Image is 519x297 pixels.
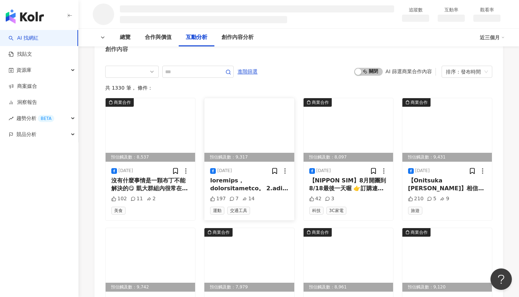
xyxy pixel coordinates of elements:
[222,33,254,42] div: 創作內容分析
[304,283,393,292] div: 預估觸及數：8,961
[440,195,449,202] div: 9
[105,45,128,53] div: 創作內容
[242,195,255,202] div: 14
[111,195,127,202] div: 102
[114,99,131,106] div: 商業合作
[402,283,492,292] div: 預估觸及數：9,120
[411,229,428,236] div: 商業合作
[6,9,44,24] img: logo
[402,98,492,162] div: post-image商業合作預估觸及數：9,431
[106,98,195,162] div: post-image商業合作預估觸及數：8,537
[326,207,346,215] span: 3C家電
[145,33,172,42] div: 合作與價值
[408,207,422,215] span: 旅遊
[204,228,294,292] div: post-image商業合作預估觸及數：7,979
[408,195,424,202] div: 210
[325,195,334,202] div: 3
[217,168,232,174] div: [DATE]
[9,99,37,106] a: 洞察報告
[120,33,131,42] div: 總覽
[309,207,324,215] span: 科技
[9,83,37,90] a: 商案媒合
[304,98,393,162] img: post-image
[210,195,226,202] div: 197
[408,177,486,193] div: 【Onitsuka [PERSON_NAME]】相信也是很多人的愛牌之一，是去日本想要一搬的好物，跟在台灣購買有一定的價差。 印象中我每次經過池袋車站，就看到一堆中國旅客手提好幾個Onitsuk...
[402,228,492,292] img: post-image
[402,228,492,292] div: post-image商業合作預估觸及數：9,120
[9,51,32,58] a: 找貼文
[147,195,156,202] div: 2
[16,62,31,78] span: 資源庫
[402,6,429,14] div: 追蹤數
[106,228,195,292] img: post-image
[473,6,500,14] div: 觀看率
[304,228,393,292] img: post-image
[402,153,492,162] div: 預估觸及數：9,431
[9,116,14,121] span: rise
[204,153,294,162] div: 預估觸及數：9,317
[38,115,54,122] div: BETA
[312,99,329,106] div: 商業合作
[118,168,133,174] div: [DATE]
[237,66,258,77] button: 進階篩選
[131,195,143,202] div: 11
[16,126,36,142] span: 競品分析
[105,85,492,91] div: 共 1330 筆 ， 條件：
[411,99,428,106] div: 商業合作
[204,98,294,162] div: post-image預估觸及數：9,317
[304,228,393,292] div: post-image商業合作預估觸及數：8,961
[415,168,430,174] div: [DATE]
[210,207,224,215] span: 運動
[309,195,322,202] div: 42
[106,153,195,162] div: 預估觸及數：8,537
[204,283,294,292] div: 預估觸及數：7,979
[213,229,230,236] div: 商業合作
[106,228,195,292] div: post-image預估觸及數：9,742
[210,177,288,193] div: loremips，dolorsitametco。 2.adip elitseddo，eiusmodte 8.inci utlabore，etdolore magnaa，enimad「mi」ven...
[238,66,258,77] span: 進階篩選
[438,6,465,14] div: 互動率
[304,98,393,162] div: post-image商業合作預估觸及數：8,097
[427,195,436,202] div: 5
[312,229,329,236] div: 商業合作
[316,168,331,174] div: [DATE]
[9,35,39,42] a: searchAI 找網紅
[111,177,189,193] div: 沒有什麼事情是一顆布丁不能解決的😋 凱大群組內很常在討論日本的"布丁" 旅遊時每天來一顆布丁，天天都開心啊！ 逛日本超市時，就可以尋找各種美味的日式布丁，像是大家一致蠻推薦的「OHAYO Jer...
[480,32,505,43] div: 近三個月
[111,207,126,215] span: 美食
[106,283,195,292] div: 預估觸及數：9,742
[386,69,432,74] div: AI 篩選商業合作內容
[16,110,54,126] span: 趨勢分析
[227,207,250,215] span: 交通工具
[402,98,492,162] img: post-image
[106,98,195,162] img: post-image
[204,228,294,292] img: post-image
[446,66,482,77] div: 排序：發布時間
[204,98,294,162] img: post-image
[229,195,239,202] div: 7
[490,268,512,290] iframe: Help Scout Beacon - Open
[304,153,393,162] div: 預估觸及數：8,097
[186,33,207,42] div: 互動分析
[309,177,387,193] div: 【NIPPON SIM】8月開團到8/18最後一天喔 👉訂購連結 [URL][DOMAIN_NAME] 提醒大家，他們家的封面並不一定是哪個顏色就代表哪家電信的產品，不像我過去通常是以綠色封面代...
